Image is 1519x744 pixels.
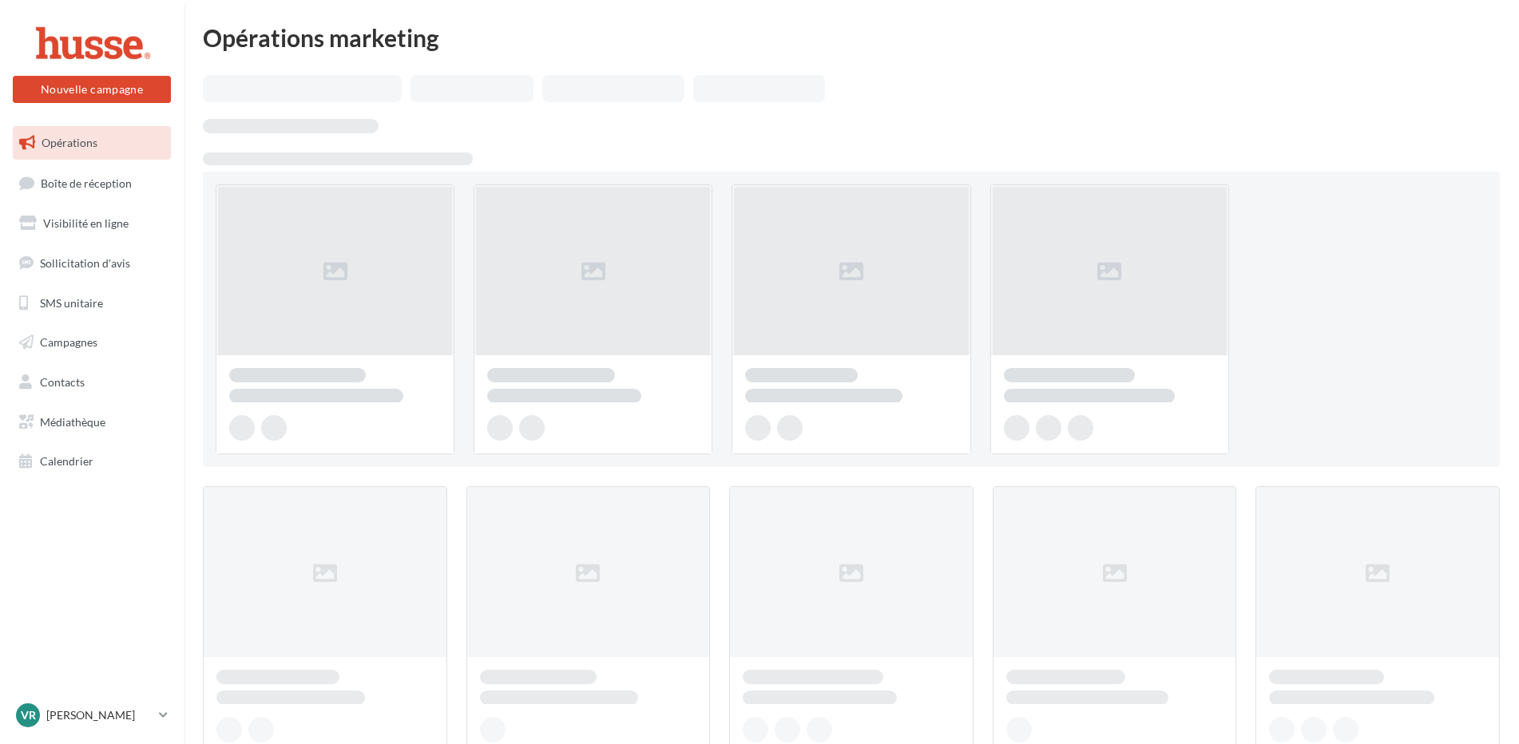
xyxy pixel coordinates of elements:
span: Calendrier [40,454,93,468]
a: Contacts [10,366,174,399]
span: Sollicitation d'avis [40,256,130,270]
a: Opérations [10,126,174,160]
span: Contacts [40,375,85,389]
span: Médiathèque [40,415,105,429]
span: SMS unitaire [40,295,103,309]
span: Visibilité en ligne [43,216,129,230]
a: Calendrier [10,445,174,478]
span: Campagnes [40,335,97,349]
a: Boîte de réception [10,166,174,200]
span: Boîte de réception [41,176,132,189]
a: SMS unitaire [10,287,174,320]
div: Opérations marketing [203,26,1500,49]
span: Opérations [42,136,97,149]
a: Visibilité en ligne [10,207,174,240]
a: Vr [PERSON_NAME] [13,700,171,730]
span: Vr [21,707,36,723]
button: Nouvelle campagne [13,76,171,103]
a: Sollicitation d'avis [10,247,174,280]
a: Campagnes [10,326,174,359]
a: Médiathèque [10,406,174,439]
p: [PERSON_NAME] [46,707,153,723]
